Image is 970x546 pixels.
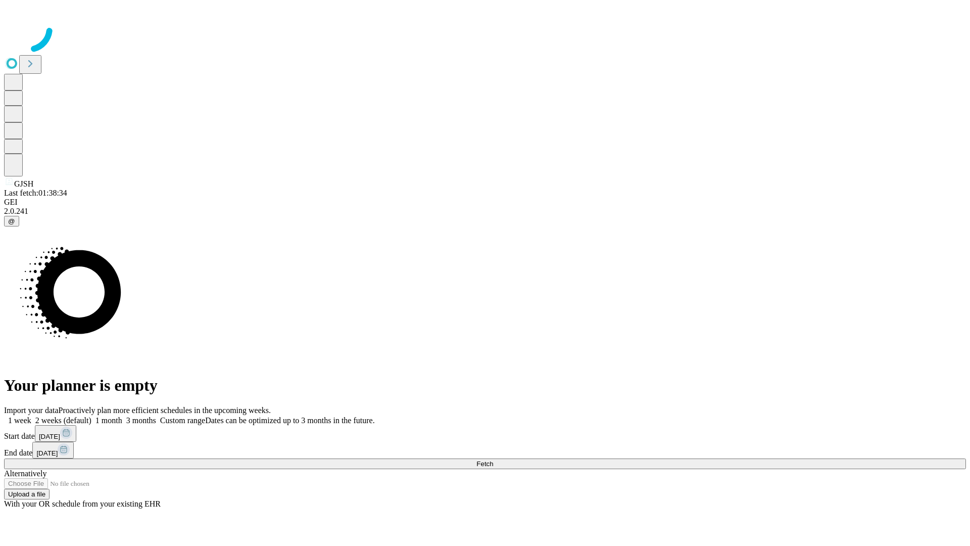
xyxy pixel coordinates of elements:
[95,416,122,425] span: 1 month
[4,189,67,197] span: Last fetch: 01:38:34
[32,442,74,459] button: [DATE]
[8,416,31,425] span: 1 week
[4,469,46,478] span: Alternatively
[4,442,966,459] div: End date
[39,433,60,440] span: [DATE]
[35,416,91,425] span: 2 weeks (default)
[4,425,966,442] div: Start date
[4,499,161,508] span: With your OR schedule from your existing EHR
[4,216,19,226] button: @
[126,416,156,425] span: 3 months
[4,459,966,469] button: Fetch
[160,416,205,425] span: Custom range
[8,217,15,225] span: @
[4,376,966,395] h1: Your planner is empty
[205,416,374,425] span: Dates can be optimized up to 3 months in the future.
[4,406,59,415] span: Import your data
[35,425,76,442] button: [DATE]
[59,406,271,415] span: Proactively plan more efficient schedules in the upcoming weeks.
[14,179,33,188] span: GJSH
[4,489,50,499] button: Upload a file
[4,207,966,216] div: 2.0.241
[4,198,966,207] div: GEI
[36,449,58,457] span: [DATE]
[476,460,493,468] span: Fetch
